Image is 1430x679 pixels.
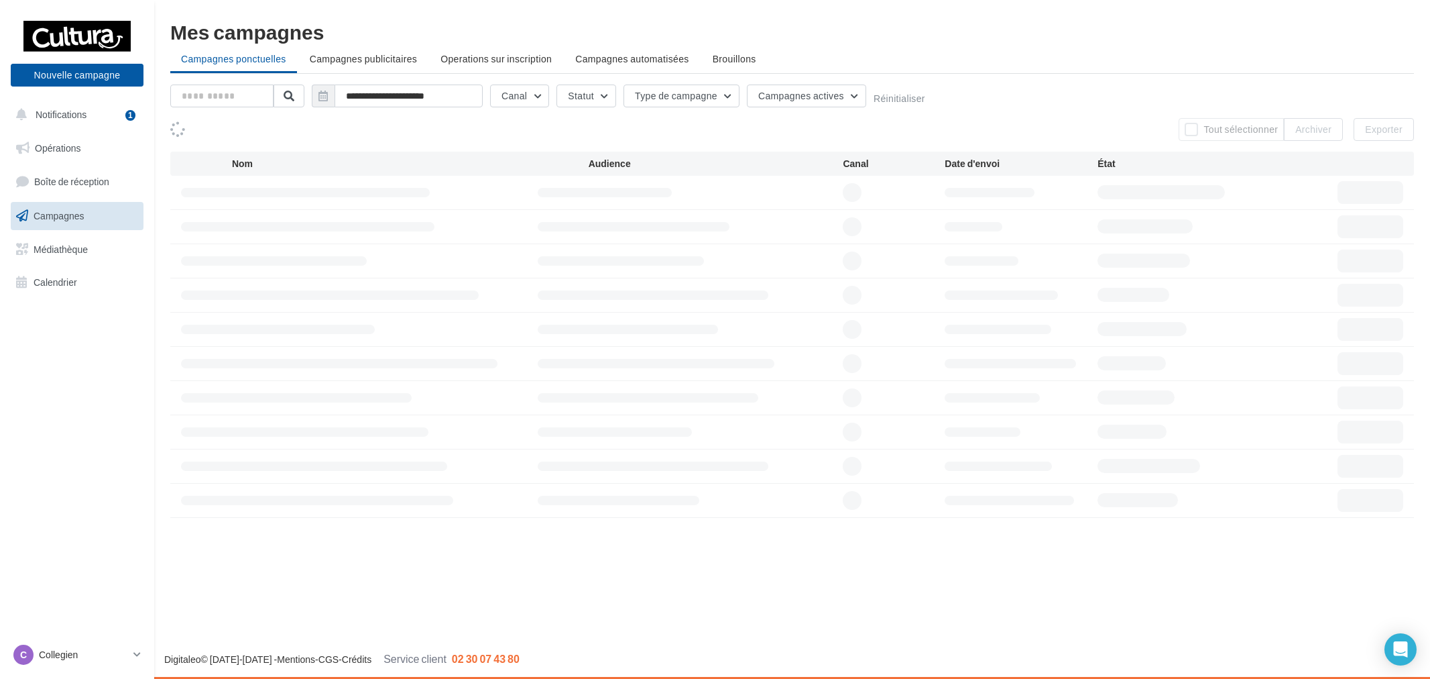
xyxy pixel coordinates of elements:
a: Opérations [8,134,146,162]
a: Crédits [342,654,371,665]
button: Nouvelle campagne [11,64,143,87]
span: Opérations [35,142,80,154]
span: Campagnes publicitaires [310,53,417,64]
span: Calendrier [34,276,77,288]
span: Notifications [36,109,86,120]
button: Notifications 1 [8,101,141,129]
span: Brouillons [713,53,756,64]
a: Boîte de réception [8,167,146,196]
span: Campagnes actives [758,90,844,101]
button: Exporter [1354,118,1414,141]
span: Campagnes automatisées [575,53,689,64]
p: Collegien [39,648,128,662]
span: © [DATE]-[DATE] - - - [164,654,520,665]
div: État [1097,157,1250,170]
div: Mes campagnes [170,21,1414,42]
span: Campagnes [34,210,84,221]
span: Médiathèque [34,243,88,254]
button: Canal [490,85,549,107]
span: Operations sur inscription [440,53,552,64]
a: Campagnes [8,202,146,230]
a: CGS [318,654,339,665]
div: Audience [589,157,843,170]
div: Date d'envoi [945,157,1097,170]
button: Type de campagne [623,85,739,107]
div: 1 [125,110,135,121]
span: Boîte de réception [34,176,109,187]
span: 02 30 07 43 80 [452,652,520,665]
a: C Collegien [11,642,143,668]
a: Médiathèque [8,236,146,264]
span: C [20,648,27,662]
a: Mentions [277,654,315,665]
span: Service client [383,652,446,665]
div: Nom [232,157,589,170]
button: Statut [556,85,616,107]
a: Calendrier [8,268,146,297]
div: Open Intercom Messenger [1384,633,1417,666]
button: Tout sélectionner [1179,118,1284,141]
a: Digitaleo [164,654,200,665]
button: Campagnes actives [747,85,866,107]
div: Canal [843,157,945,170]
button: Archiver [1284,118,1343,141]
button: Réinitialiser [874,93,925,104]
